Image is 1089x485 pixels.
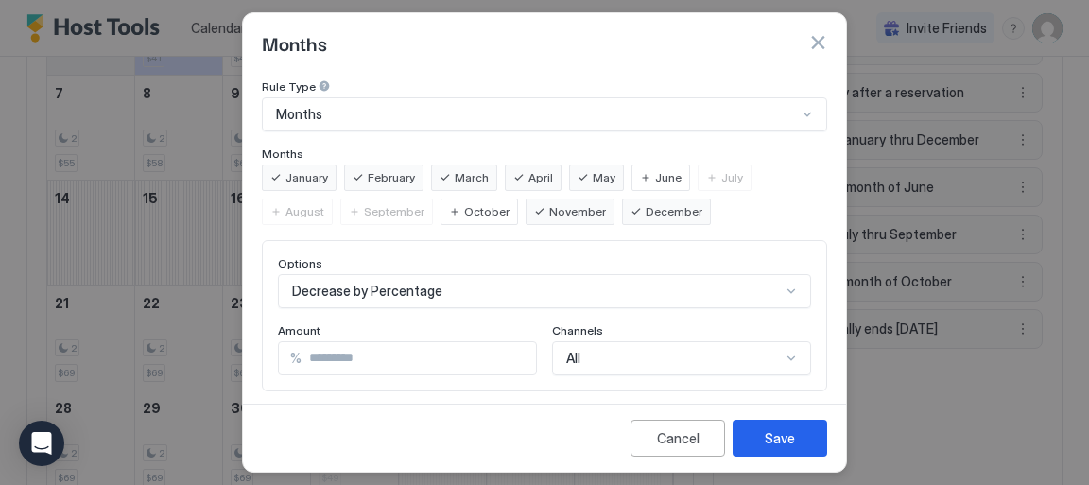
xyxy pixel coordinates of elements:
[278,323,320,338] span: Amount
[285,203,324,220] span: August
[455,169,489,186] span: March
[19,421,64,466] div: Open Intercom Messenger
[464,203,510,220] span: October
[292,283,442,300] span: Decrease by Percentage
[655,169,682,186] span: June
[646,203,702,220] span: December
[593,169,615,186] span: May
[262,28,327,57] span: Months
[276,106,322,123] span: Months
[364,203,424,220] span: September
[631,420,725,457] button: Cancel
[733,420,827,457] button: Save
[566,350,580,367] span: All
[262,79,316,94] span: Rule Type
[368,169,415,186] span: February
[657,428,700,448] div: Cancel
[302,342,536,374] input: Input Field
[285,169,328,186] span: January
[290,350,302,367] span: %
[549,203,606,220] span: November
[262,147,303,161] span: Months
[552,323,603,338] span: Channels
[278,256,322,270] span: Options
[721,169,743,186] span: July
[528,169,553,186] span: April
[765,428,795,448] div: Save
